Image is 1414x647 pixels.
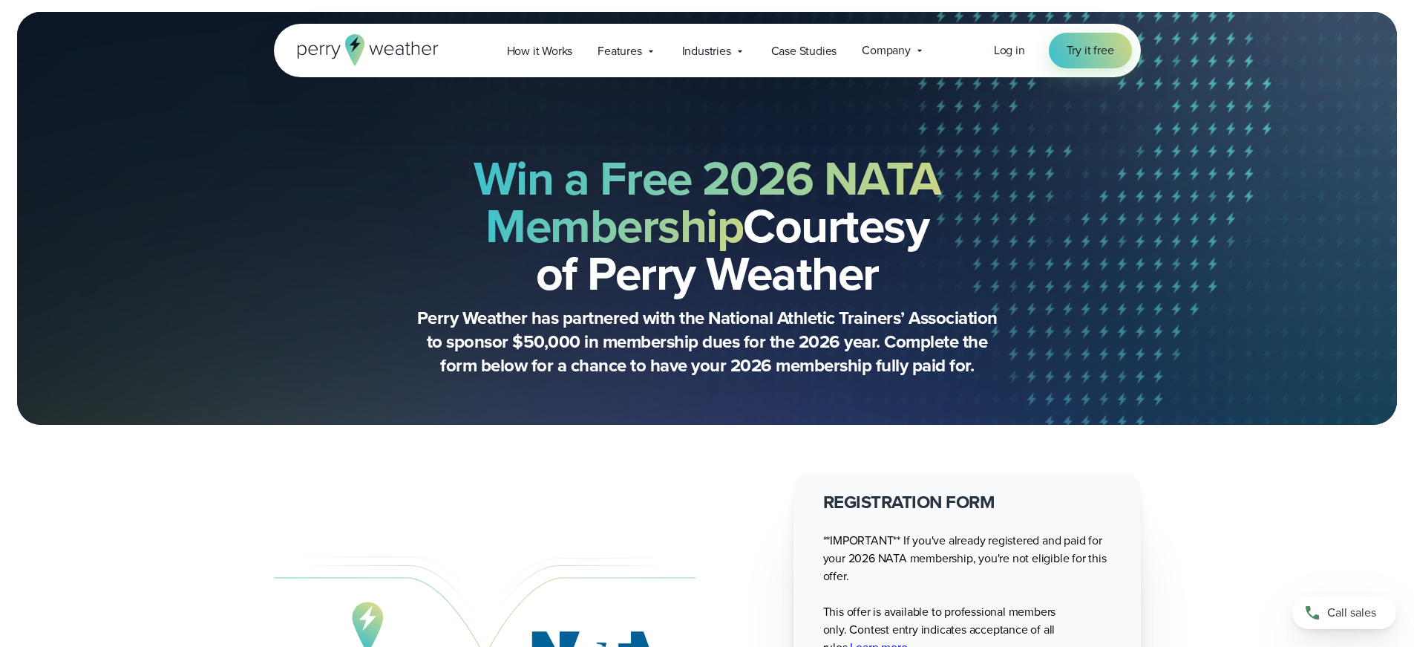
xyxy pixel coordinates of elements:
h2: Courtesy of Perry Weather [348,155,1067,297]
span: Company [862,42,911,59]
a: How it Works [494,36,586,66]
a: Case Studies [759,36,850,66]
span: Try it free [1067,42,1114,59]
a: Call sales [1292,596,1396,629]
span: Case Studies [771,42,837,60]
a: Try it free [1049,33,1132,68]
span: Industries [682,42,731,60]
strong: REGISTRATION FORM [823,489,995,516]
span: Features [598,42,641,60]
span: How it Works [507,42,573,60]
p: Perry Weather has partnered with the National Athletic Trainers’ Association to sponsor $50,000 i... [410,306,1004,377]
span: Call sales [1327,604,1376,622]
a: Log in [994,42,1025,59]
strong: Win a Free 2026 NATA Membership [474,143,941,261]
